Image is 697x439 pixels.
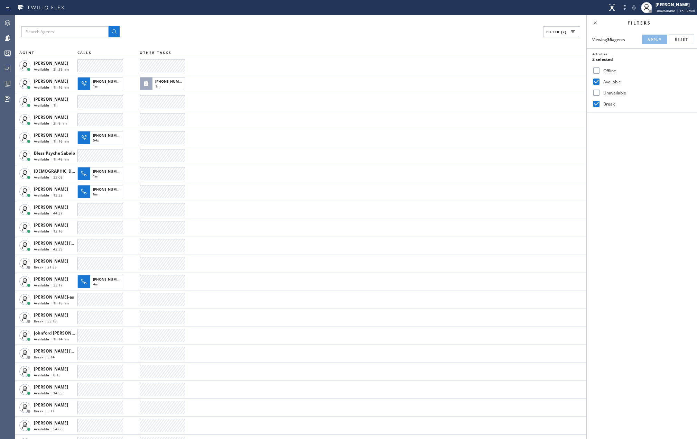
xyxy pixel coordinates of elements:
[669,35,694,44] button: Reset
[34,402,68,408] span: [PERSON_NAME]
[629,3,639,12] button: Mute
[34,168,115,174] span: [DEMOGRAPHIC_DATA][PERSON_NAME]
[34,150,75,156] span: Bless Psyche Sabalo
[592,52,691,56] div: Activities
[34,391,63,395] span: Available | 14:33
[546,29,566,34] span: Filter (2)
[601,68,691,74] label: Offline
[140,50,171,55] span: OTHER TASKS
[592,56,613,62] span: 2 selected
[34,247,63,251] span: Available | 42:59
[656,8,695,13] span: Unavailable | 1h 32min
[155,79,187,84] span: [PHONE_NUMBER]
[140,75,187,92] button: [PHONE_NUMBER]1m
[601,79,691,85] label: Available
[77,165,125,182] button: [PHONE_NUMBER]1m
[93,277,124,282] span: [PHONE_NUMBER]
[34,229,63,234] span: Available | 12:16
[34,139,69,144] span: Available | 1h 16min
[34,60,68,66] span: [PERSON_NAME]
[77,75,125,92] button: [PHONE_NUMBER]1m
[93,174,98,179] span: 1m
[34,283,63,287] span: Available | 35:17
[34,409,55,413] span: Break | 3:11
[34,427,63,431] span: Available | 54:06
[93,133,124,138] span: [PHONE_NUMBER]
[34,366,68,372] span: [PERSON_NAME]
[34,240,103,246] span: [PERSON_NAME] [PERSON_NAME]
[34,276,68,282] span: [PERSON_NAME]
[34,301,69,305] span: Available | 1h 18min
[34,193,63,198] span: Available | 13:32
[34,67,69,72] span: Available | 3h 29min
[34,204,68,210] span: [PERSON_NAME]
[34,186,68,192] span: [PERSON_NAME]
[34,294,74,300] span: [PERSON_NAME]-as
[642,35,667,44] button: Apply
[77,183,125,200] button: [PHONE_NUMBER]6m
[607,37,612,43] strong: 36
[34,78,68,84] span: [PERSON_NAME]
[34,157,69,162] span: Available | 1h 48min
[34,103,57,108] span: Available | 1h
[34,384,68,390] span: [PERSON_NAME]
[34,132,68,138] span: [PERSON_NAME]
[77,50,92,55] span: CALLS
[93,187,124,192] span: [PHONE_NUMBER]
[34,420,68,426] span: [PERSON_NAME]
[34,312,68,318] span: [PERSON_NAME]
[77,273,125,290] button: [PHONE_NUMBER]4m
[93,282,98,286] span: 4m
[93,79,124,84] span: [PHONE_NUMBER]
[21,26,109,37] input: Search Agents
[34,258,68,264] span: [PERSON_NAME]
[34,114,68,120] span: [PERSON_NAME]
[34,337,69,341] span: Available | 1h 14min
[34,355,55,359] span: Break | 5:14
[656,2,695,8] div: [PERSON_NAME]
[34,265,57,269] span: Break | 21:35
[34,348,115,354] span: [PERSON_NAME] [PERSON_NAME] Dahil
[93,84,98,89] span: 1m
[34,85,69,90] span: Available | 1h 16min
[34,319,57,323] span: Break | 53:13
[93,138,99,143] span: 54s
[77,129,125,146] button: [PHONE_NUMBER]54s
[34,330,87,336] span: Johnford [PERSON_NAME]
[34,175,63,180] span: Available | 33:08
[34,373,61,377] span: Available | 8:13
[19,50,35,55] span: AGENT
[648,37,662,42] span: Apply
[155,84,160,89] span: 1m
[93,169,124,174] span: [PHONE_NUMBER]
[34,121,67,126] span: Available | 2h 8min
[601,90,691,96] label: Unavailable
[592,37,625,43] span: Viewing agents
[93,192,98,196] span: 6m
[628,20,651,26] span: Filters
[34,211,63,216] span: Available | 44:37
[543,26,580,37] button: Filter (2)
[601,101,691,107] label: Break
[675,37,688,42] span: Reset
[34,222,68,228] span: [PERSON_NAME]
[34,96,68,102] span: [PERSON_NAME]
